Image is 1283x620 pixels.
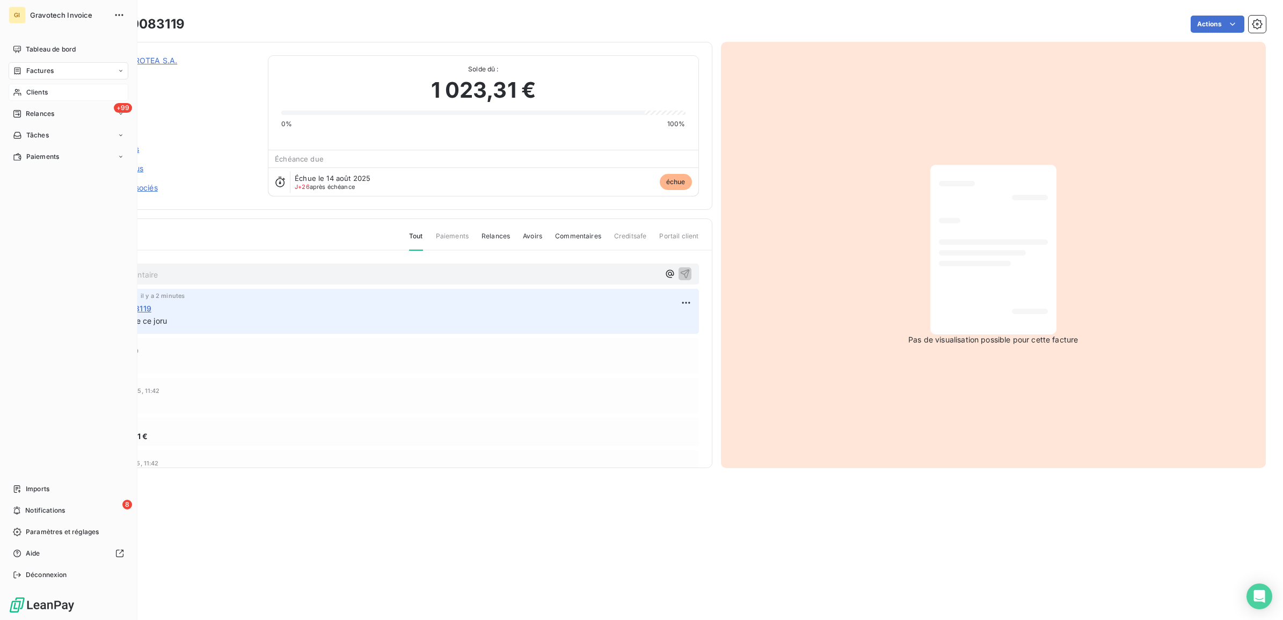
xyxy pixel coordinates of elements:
span: Relances [482,231,510,250]
button: Actions [1191,16,1244,33]
div: GI [9,6,26,24]
span: Paiements [26,152,59,162]
span: Paramètres et réglages [26,527,99,537]
span: Relances [26,109,54,119]
span: Pas de visualisation possible pour cette facture [908,334,1078,345]
div: Open Intercom Messenger [1246,583,1272,609]
span: après échéance [295,184,355,190]
span: 0% [281,119,292,129]
span: Échéance due [275,155,324,163]
span: Factures [26,66,54,76]
img: Logo LeanPay [9,596,75,614]
span: Clients [26,87,48,97]
span: Commentaires [555,231,601,250]
span: Creditsafe [614,231,647,250]
span: 10000660 [84,68,255,77]
span: Paiements [436,231,469,250]
span: Tableau de bord [26,45,76,54]
span: Gravotech Invoice [30,11,107,19]
span: 8 [122,500,132,509]
span: Imports [26,484,49,494]
span: 100% [667,119,686,129]
span: 1 023,31 € [431,74,536,106]
span: Portail client [659,231,698,250]
h3: SI000083119 [100,14,185,34]
span: Solde dû : [281,64,685,74]
span: Déconnexion [26,570,67,580]
span: J+26 [295,183,310,191]
span: Tout [409,231,423,251]
span: Notifications [25,506,65,515]
span: Échue le 14 août 2025 [295,174,370,183]
span: Tâches [26,130,49,140]
a: Aide [9,545,128,562]
span: +99 [114,103,132,113]
span: échue [660,174,692,190]
span: il y a 2 minutes [141,293,185,299]
span: Aide [26,549,40,558]
span: Avoirs [523,231,542,250]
